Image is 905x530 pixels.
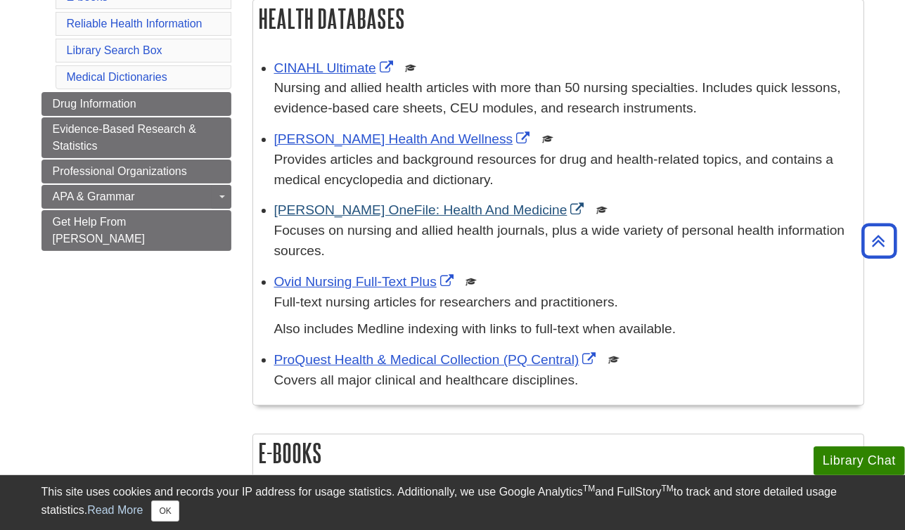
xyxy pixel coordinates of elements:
[41,210,231,251] a: Get Help From [PERSON_NAME]
[67,44,162,56] a: Library Search Box
[274,319,856,340] p: Also includes Medline indexing with links to full-text when available.
[41,484,864,522] div: This site uses cookies and records your IP address for usage statistics. Additionally, we use Goo...
[53,123,197,152] span: Evidence-Based Research & Statistics
[608,354,620,366] img: Scholarly or Peer Reviewed
[814,446,905,475] button: Library Chat
[53,216,146,245] span: Get Help From [PERSON_NAME]
[856,231,901,250] a: Back to Top
[542,134,553,145] img: Scholarly or Peer Reviewed
[53,190,135,202] span: APA & Grammar
[274,78,856,119] p: Nursing and allied health articles with more than 50 nursing specialties. Includes quick lessons,...
[41,160,231,183] a: Professional Organizations
[87,504,143,516] a: Read More
[583,484,595,493] sup: TM
[596,205,608,216] img: Scholarly or Peer Reviewed
[41,92,231,116] a: Drug Information
[274,352,600,367] a: Link opens in new window
[274,150,856,190] p: Provides articles and background resources for drug and health-related topics, and contains a med...
[274,131,534,146] a: Link opens in new window
[662,484,674,493] sup: TM
[466,276,477,287] img: Scholarly or Peer Reviewed
[274,202,588,217] a: Link opens in new window
[405,63,416,74] img: Scholarly or Peer Reviewed
[67,71,167,83] a: Medical Dictionaries
[274,60,397,75] a: Link opens in new window
[274,221,856,261] p: Focuses on nursing and allied health journals, plus a wide variety of personal health information...
[274,292,856,313] p: Full-text nursing articles for researchers and practitioners.
[53,98,136,110] span: Drug Information
[274,370,856,391] p: Covers all major clinical and healthcare disciplines.
[41,117,231,158] a: Evidence-Based Research & Statistics
[151,500,179,522] button: Close
[274,274,457,289] a: Link opens in new window
[53,165,187,177] span: Professional Organizations
[41,185,231,209] a: APA & Grammar
[253,434,864,472] h2: E-books
[67,18,203,30] a: Reliable Health Information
